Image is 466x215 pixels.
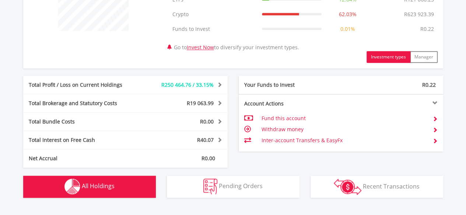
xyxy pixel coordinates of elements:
[261,113,427,124] td: Fund this account
[23,136,143,144] div: Total Interest on Free Cash
[203,179,217,194] img: pending_instructions-wht.png
[64,179,80,194] img: holdings-wht.png
[363,182,420,190] span: Recent Transactions
[417,22,438,36] td: R0.22
[239,81,341,89] div: Your Funds to Invest
[187,44,214,51] a: Invest Now
[23,118,143,125] div: Total Bundle Costs
[82,182,115,190] span: All Holdings
[261,124,427,135] td: Withdraw money
[239,100,341,107] div: Account Actions
[219,182,263,190] span: Pending Orders
[23,176,156,198] button: All Holdings
[169,7,258,22] td: Crypto
[410,51,438,63] button: Manager
[187,100,214,107] span: R19 063.99
[23,81,143,89] div: Total Profit / Loss on Current Holdings
[311,176,443,198] button: Recent Transactions
[400,7,438,22] td: R623 923.39
[167,176,299,198] button: Pending Orders
[23,155,143,162] div: Net Accrual
[197,136,214,143] span: R40.07
[325,7,370,22] td: 62.03%
[334,179,361,195] img: transactions-zar-wht.png
[200,118,214,125] span: R0.00
[161,81,214,88] span: R250 464.76 / 33.15%
[202,155,215,162] span: R0.00
[367,51,410,63] button: Investment types
[261,135,427,146] td: Inter-account Transfers & EasyFx
[422,81,436,88] span: R0.22
[169,22,258,36] td: Funds to Invest
[325,22,370,36] td: 0.01%
[23,100,143,107] div: Total Brokerage and Statutory Costs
